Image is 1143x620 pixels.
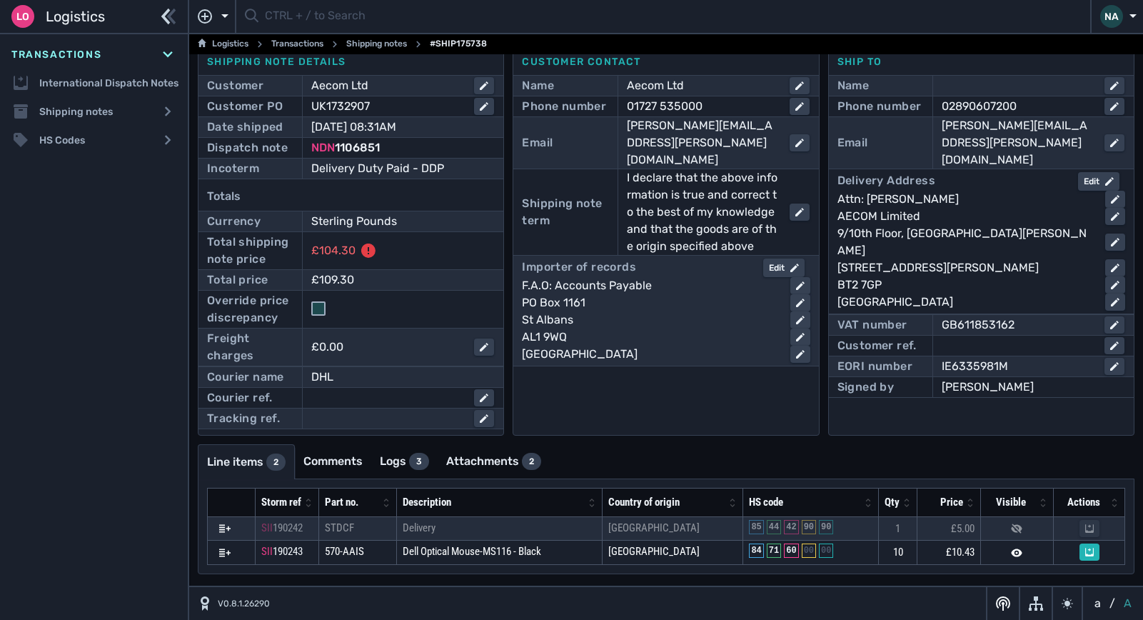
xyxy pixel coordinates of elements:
a: Shipping notes [346,36,407,53]
div: £0.00 [311,339,463,356]
div: Visible [987,494,1036,511]
div: 42 [784,520,798,534]
div: 3 [409,453,429,470]
div: Description [403,494,585,511]
span: V0.8.1.26290 [218,597,270,610]
div: 01727 535000 [627,98,778,115]
div: £104.30 [311,242,356,259]
div: AL1 9WQ [522,329,778,346]
div: Qty [885,494,900,511]
div: VAT number [837,316,907,334]
div: I declare that the above information is true and correct to the best of my knowledge and that the... [627,169,778,255]
div: 9/10th Floor, [GEOGRAPHIC_DATA][PERSON_NAME] [837,225,1094,259]
div: Part no. [325,494,379,511]
div: 84 [749,544,763,558]
a: Transactions [271,36,323,53]
div: [PERSON_NAME][EMAIL_ADDRESS][PERSON_NAME][DOMAIN_NAME] [942,117,1093,169]
div: Edit [769,261,799,274]
button: a [1092,595,1104,612]
div: 44 [767,520,781,534]
div: Customer contact [522,54,810,69]
span: 1106851 [335,141,380,154]
div: St Albans [522,311,778,329]
span: 570-AAIS [325,545,364,558]
span: £10.43 [946,546,975,559]
div: Storm ref [261,494,301,511]
div: Email [837,134,868,151]
div: 71 [767,544,781,558]
div: 90 [819,520,833,534]
div: Override price discrepancy [207,292,293,326]
div: F.A.O: Accounts Payable [522,277,778,294]
div: Courier name [207,369,284,386]
div: Ship to [837,54,1125,69]
span: SII [261,521,273,534]
button: Edit [763,259,805,277]
span: £5.00 [951,522,975,535]
div: DHL [311,369,494,386]
span: Dell Optical Mouse-MS116 - Black [403,545,541,558]
span: SII [261,545,273,558]
div: 2 [522,453,541,470]
div: Total price [207,271,268,289]
div: Date shipped [207,119,283,136]
span: 190243 [273,545,303,558]
a: Comments [295,444,371,479]
div: [GEOGRAPHIC_DATA] [522,346,778,363]
span: [GEOGRAPHIC_DATA] [608,521,700,534]
div: Tracking ref. [207,410,280,427]
div: 85 [749,520,763,534]
a: Logs3 [371,444,438,479]
div: PO Box 1161 [522,294,778,311]
div: BT2 7GP [837,276,1094,294]
div: Aecom Ltd [311,77,463,94]
span: / [1109,595,1115,612]
div: Price [923,494,963,511]
input: CTRL + / to Search [265,3,1082,31]
div: Attn: [PERSON_NAME] [837,191,1094,208]
span: 1 [895,522,900,535]
a: Logistics [198,36,248,53]
div: IE6335981M [942,358,1093,375]
div: Actions [1059,494,1107,511]
div: Shipping note term [522,195,608,229]
div: Totals [207,182,495,211]
div: Currency [207,213,261,230]
div: HS code [749,494,861,511]
div: Signed by [837,379,895,396]
div: £109.30 [311,271,474,289]
div: Email [522,134,553,151]
div: Incoterm [207,160,259,177]
div: Courier ref. [207,389,273,406]
span: Transactions [11,47,101,62]
span: #SHIP175738 [430,36,487,53]
div: 90 [802,520,816,534]
div: Delivery Address [837,172,935,191]
div: EORI number [837,358,912,375]
span: NDN [311,141,335,154]
a: Line items2 [198,445,294,479]
button: A [1121,595,1134,612]
span: [GEOGRAPHIC_DATA] [608,545,700,558]
div: 00 [819,544,833,558]
div: NA [1100,5,1123,28]
div: Dispatch note [207,139,288,156]
div: Customer [207,77,263,94]
div: 2 [266,454,286,471]
a: Attachments2 [438,444,550,479]
span: 190242 [273,521,303,534]
div: Customer ref. [837,337,917,354]
span: STDCF [325,521,354,534]
div: [GEOGRAPHIC_DATA] [837,294,1094,311]
div: [STREET_ADDRESS][PERSON_NAME] [837,259,1094,276]
span: Logistics [46,6,105,27]
div: 60 [784,544,798,558]
button: Edit [1078,172,1119,191]
div: 00 [802,544,816,558]
div: GB611853162 [942,316,1093,334]
div: [DATE] 08:31AM [311,119,474,136]
div: Freight charges [207,330,293,364]
span: Delivery [403,521,435,534]
div: Total shipping note price [207,234,293,268]
div: Shipping note details [207,54,495,69]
